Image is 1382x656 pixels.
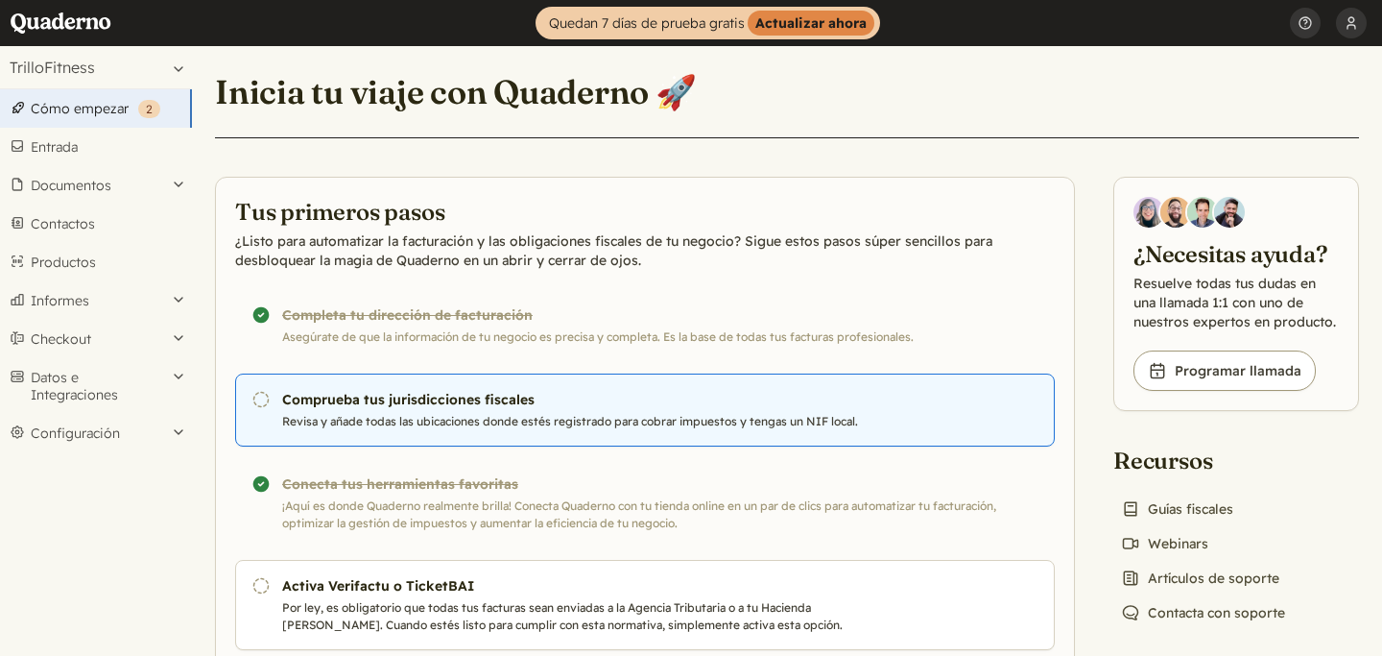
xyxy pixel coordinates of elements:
[1214,197,1245,228] img: Javier Rubio, DevRel at Quaderno
[1113,565,1287,592] a: Artículos de soporte
[282,390,910,409] h3: Comprueba tus jurisdicciones fiscales
[748,11,874,36] strong: Actualizar ahora
[215,71,697,112] h1: Inicia tu viaje con Quaderno 🚀
[1133,351,1316,391] a: Programar llamada
[282,576,910,595] h3: Activa Verifactu o TicketBAI
[536,7,880,39] a: Quedan 7 días de prueba gratisActualizar ahora
[1187,197,1218,228] img: Ivo Oltmans, Business Developer at Quaderno
[282,413,910,430] p: Revisa y añade todas las ubicaciones donde estés registrado para cobrar impuestos y tengas un NIF...
[235,197,1055,228] h2: Tus primeros pasos
[1113,496,1241,522] a: Guías fiscales
[235,374,1055,447] a: Comprueba tus jurisdicciones fiscales Revisa y añade todas las ubicaciones donde estés registrado...
[1113,530,1216,557] a: Webinars
[1160,197,1191,228] img: Jairo Fumero, Account Executive at Quaderno
[1133,197,1164,228] img: Diana Carrasco, Account Executive at Quaderno
[235,231,1055,270] p: ¿Listo para automatizar la facturación y las obligaciones fiscales de tu negocio? Sigue estos pas...
[146,102,153,116] span: 2
[235,560,1055,650] a: Activa Verifactu o TicketBAI Por ley, es obligatorio que todas tus facturas sean enviadas a la Ag...
[1113,599,1293,626] a: Contacta con soporte
[1133,274,1339,331] p: Resuelve todas tus dudas en una llamada 1:1 con uno de nuestros expertos en producto.
[282,599,910,634] p: Por ley, es obligatorio que todas tus facturas sean enviadas a la Agencia Tributaria o a tu Hacie...
[1133,239,1339,270] h2: ¿Necesitas ayuda?
[1113,446,1293,476] h2: Recursos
